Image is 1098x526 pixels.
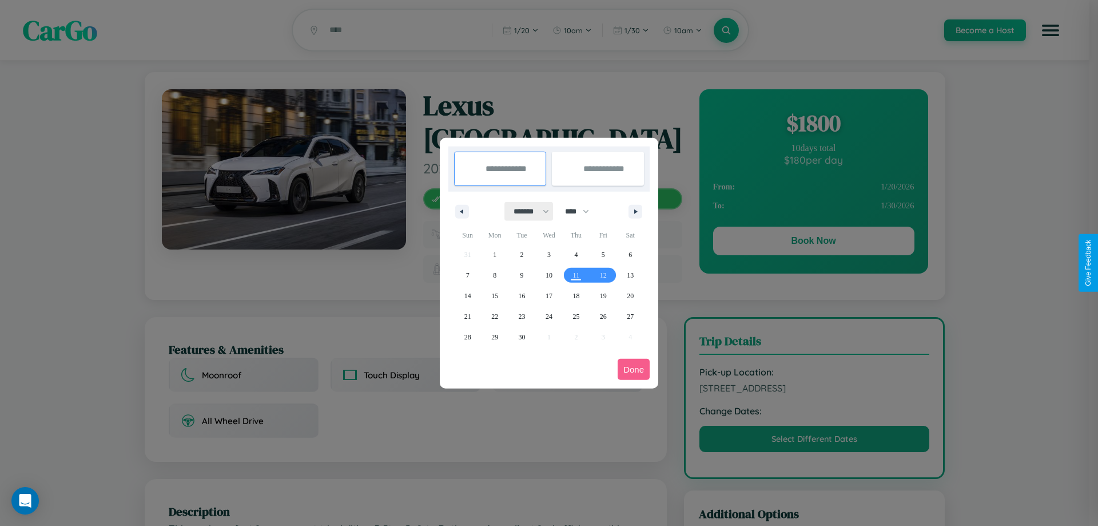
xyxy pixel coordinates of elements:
[519,306,526,327] span: 23
[590,286,616,306] button: 19
[520,244,524,265] span: 2
[563,286,590,306] button: 18
[600,286,607,306] span: 19
[547,244,551,265] span: 3
[546,265,552,286] span: 10
[572,306,579,327] span: 25
[519,286,526,306] span: 16
[535,286,562,306] button: 17
[628,244,632,265] span: 6
[627,306,634,327] span: 27
[481,226,508,244] span: Mon
[590,265,616,286] button: 12
[618,359,650,380] button: Done
[454,327,481,347] button: 28
[508,244,535,265] button: 2
[535,265,562,286] button: 10
[600,306,607,327] span: 26
[454,306,481,327] button: 21
[466,265,470,286] span: 7
[481,244,508,265] button: 1
[572,286,579,306] span: 18
[535,306,562,327] button: 24
[590,226,616,244] span: Fri
[491,327,498,347] span: 29
[508,226,535,244] span: Tue
[563,306,590,327] button: 25
[627,265,634,286] span: 13
[464,327,471,347] span: 28
[627,286,634,306] span: 20
[590,306,616,327] button: 26
[508,265,535,286] button: 9
[573,265,580,286] span: 11
[617,286,644,306] button: 20
[464,306,471,327] span: 21
[481,327,508,347] button: 29
[454,226,481,244] span: Sun
[493,265,496,286] span: 8
[600,265,607,286] span: 12
[602,244,605,265] span: 5
[617,226,644,244] span: Sat
[464,286,471,306] span: 14
[563,226,590,244] span: Thu
[535,226,562,244] span: Wed
[491,286,498,306] span: 15
[535,244,562,265] button: 3
[590,244,616,265] button: 5
[481,265,508,286] button: 8
[508,327,535,347] button: 30
[617,265,644,286] button: 13
[508,286,535,306] button: 16
[481,286,508,306] button: 15
[546,306,552,327] span: 24
[563,265,590,286] button: 11
[520,265,524,286] span: 9
[508,306,535,327] button: 23
[481,306,508,327] button: 22
[617,306,644,327] button: 27
[1084,240,1092,286] div: Give Feedback
[493,244,496,265] span: 1
[519,327,526,347] span: 30
[491,306,498,327] span: 22
[563,244,590,265] button: 4
[574,244,578,265] span: 4
[454,286,481,306] button: 14
[11,487,39,515] div: Open Intercom Messenger
[546,286,552,306] span: 17
[454,265,481,286] button: 7
[617,244,644,265] button: 6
